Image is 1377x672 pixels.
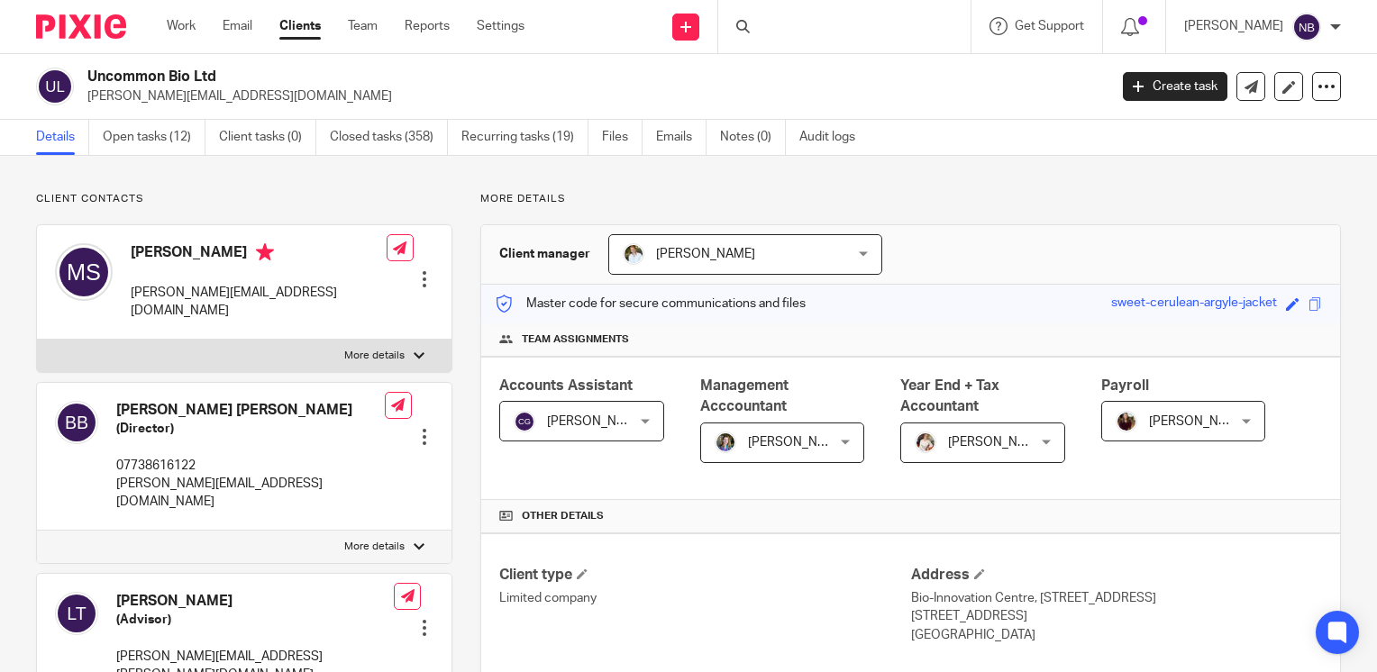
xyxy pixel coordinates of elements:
span: [PERSON_NAME] [656,248,755,260]
a: Settings [477,17,524,35]
p: Master code for secure communications and files [495,295,806,313]
span: [PERSON_NAME] [748,436,847,449]
img: svg%3E [55,401,98,444]
a: Audit logs [799,120,869,155]
p: [PERSON_NAME] [1184,17,1283,35]
p: 07738616122 [116,457,385,475]
img: svg%3E [1292,13,1321,41]
span: Other details [522,509,604,523]
h4: [PERSON_NAME] [116,592,394,611]
h4: Address [911,566,1322,585]
a: Reports [405,17,450,35]
img: Kayleigh%20Henson.jpeg [915,431,936,453]
h4: Client type [499,566,910,585]
span: Accounts Assistant [499,378,633,393]
span: Management Acccountant [700,378,789,413]
i: Primary [256,243,274,261]
p: More details [344,540,405,554]
img: svg%3E [55,243,113,301]
p: Bio-Innovation Centre, [STREET_ADDRESS] [911,589,1322,607]
a: Client tasks (0) [219,120,316,155]
p: [PERSON_NAME][EMAIL_ADDRESS][DOMAIN_NAME] [131,284,387,321]
a: Emails [656,120,707,155]
p: [PERSON_NAME][EMAIL_ADDRESS][DOMAIN_NAME] [116,475,385,512]
div: sweet-cerulean-argyle-jacket [1111,294,1277,314]
h3: Client manager [499,245,590,263]
p: [STREET_ADDRESS] [911,607,1322,625]
a: Email [223,17,252,35]
h2: Uncommon Bio Ltd [87,68,894,86]
p: More details [344,349,405,363]
img: svg%3E [36,68,74,105]
a: Closed tasks (358) [330,120,448,155]
span: [PERSON_NAME] [948,436,1047,449]
h4: [PERSON_NAME] [PERSON_NAME] [116,401,385,420]
span: Team assignments [522,332,629,347]
img: Pixie [36,14,126,39]
img: svg%3E [514,411,535,432]
p: Client contacts [36,192,452,206]
a: Details [36,120,89,155]
a: Recurring tasks (19) [461,120,588,155]
span: Get Support [1015,20,1084,32]
a: Clients [279,17,321,35]
a: Team [348,17,378,35]
a: Files [602,120,643,155]
span: Payroll [1101,378,1149,393]
img: svg%3E [55,592,98,635]
img: 1530183611242%20(1).jpg [715,431,736,453]
h4: [PERSON_NAME] [131,243,387,266]
a: Open tasks (12) [103,120,205,155]
a: Notes (0) [720,120,786,155]
p: [PERSON_NAME][EMAIL_ADDRESS][DOMAIN_NAME] [87,87,1096,105]
img: sarah-royle.jpg [623,243,644,265]
span: Year End + Tax Accountant [900,378,999,413]
p: Limited company [499,589,910,607]
span: [PERSON_NAME] [1149,415,1248,428]
img: MaxAcc_Sep21_ElliDeanPhoto_030.jpg [1116,411,1137,432]
p: More details [480,192,1341,206]
a: Create task [1123,72,1227,101]
a: Work [167,17,196,35]
h5: (Director) [116,420,385,438]
p: [GEOGRAPHIC_DATA] [911,626,1322,644]
h5: (Advisor) [116,611,394,629]
span: [PERSON_NAME] [547,415,646,428]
